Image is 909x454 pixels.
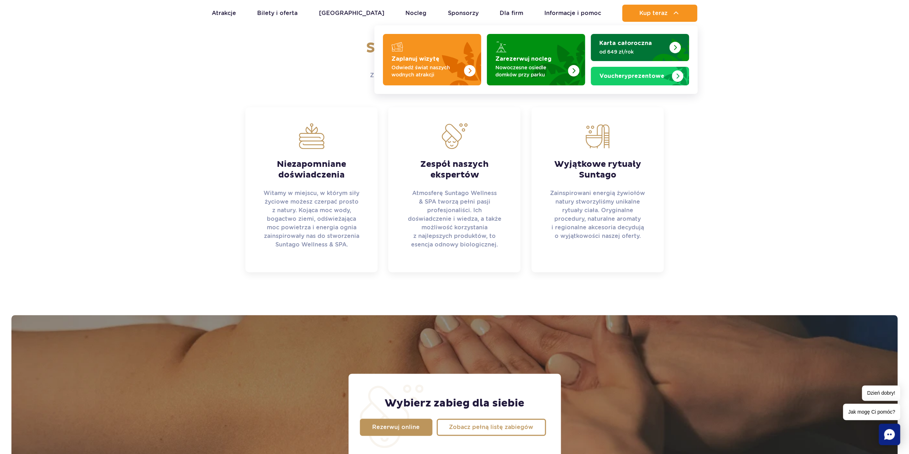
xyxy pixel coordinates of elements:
[599,73,664,79] strong: prezentowe
[406,189,503,249] p: Atmosferę Suntago Wellness & SPA tworzą pełni pasji profesjonaliści. Ich doświadczenie i wiedza, ...
[599,40,652,46] strong: Karta całoroczna
[448,5,479,22] a: Sponsorzy
[879,424,900,445] div: Chat
[549,159,646,180] strong: Wyjątkowe rytuały Suntago
[449,424,533,430] span: Zobacz pełną listę zabiegów
[544,5,601,22] a: Informacje i pomoc
[591,34,689,61] a: Karta całoroczna
[391,64,461,78] p: Odwiedź świat naszych wodnych atrakcji
[599,48,669,55] p: od 649 zł/rok
[495,64,565,78] p: Nowoczesne osiedle domków przy parku
[599,73,628,79] span: Vouchery
[385,396,524,410] h2: Wybierz zabieg dla siebie
[319,5,384,22] a: [GEOGRAPHIC_DATA]
[622,5,697,22] button: Kup teraz
[366,39,543,57] span: Suntago Wellness & SPA
[372,424,420,430] span: Rezerwuj online
[353,71,556,87] p: Znajdź chwilę tylko dla siebie. W Suntago Wellness & SPA zadbamy o Twoją urodę i samopoczucie.
[500,5,523,22] a: Dla firm
[212,5,236,22] a: Atrakcje
[263,189,360,249] p: Witamy w miejscu, w którym siły życiowe możesz czerpać prosto z natury. Kojąca moc wody, bogactwo...
[639,10,668,16] span: Kup teraz
[360,419,432,436] a: Rezerwuj online
[405,5,426,22] a: Nocleg
[436,419,546,436] a: Zobacz pełną listę zabiegów
[391,56,439,62] strong: Zaplanuj wizytę
[406,159,503,180] strong: Zespół naszych ekspertów
[549,189,646,249] p: Zainspirowani energią żywiołów natury stworzyliśmy unikalne rytuały ciała. Oryginalne procedury, ...
[383,34,481,85] a: Zaplanuj wizytę
[487,34,585,85] a: Zarezerwuj nocleg
[591,67,689,85] a: Vouchery prezentowe
[495,56,551,62] strong: Zarezerwuj nocleg
[263,159,360,180] strong: Niezapomniane doświadczenia
[862,385,900,401] span: Dzień dobry!
[843,404,900,420] span: Jak mogę Ci pomóc?
[257,5,298,22] a: Bilety i oferta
